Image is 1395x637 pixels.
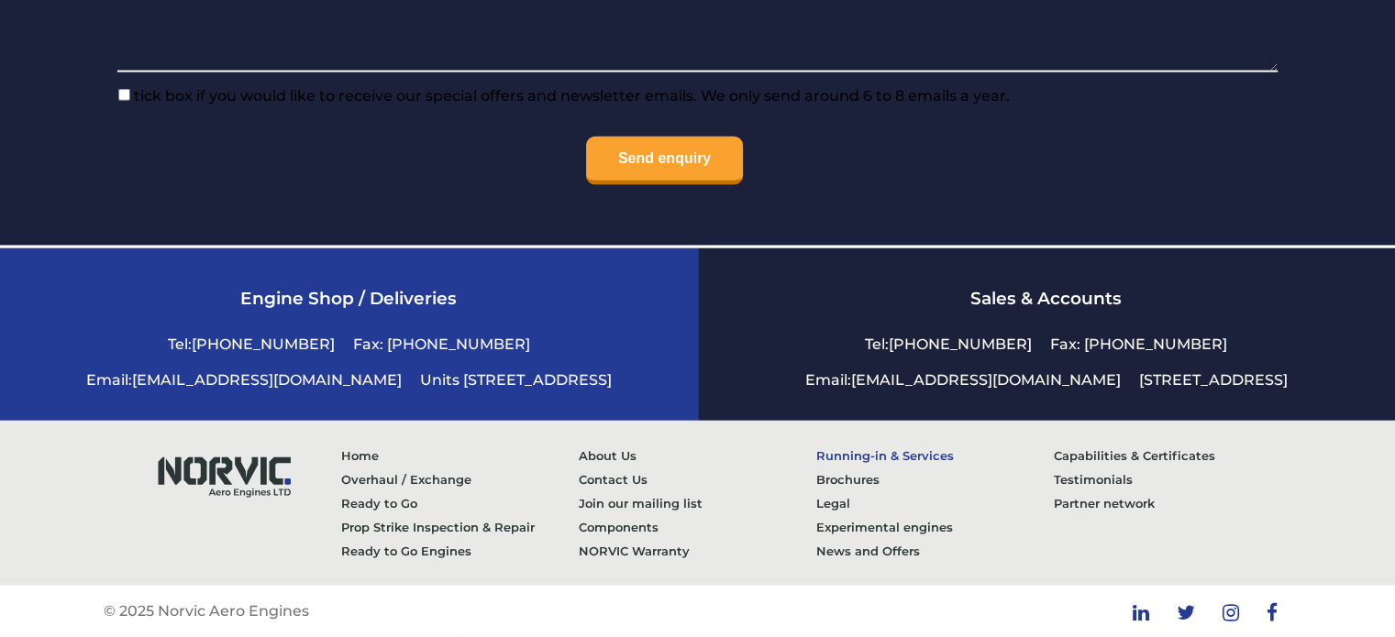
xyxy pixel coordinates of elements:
[192,335,335,353] a: [PHONE_NUMBER]
[816,491,1054,515] a: Legal
[130,87,1010,104] span: tick box if you would like to receive our special offers and newsletter emails. We only send arou...
[579,444,816,467] a: About Us
[1041,326,1236,362] li: Fax: [PHONE_NUMBER]
[1054,491,1291,515] a: Partner network
[579,491,816,515] a: Join our mailing list
[77,362,411,398] li: Email:
[1130,362,1297,398] li: [STREET_ADDRESS]
[159,326,344,362] li: Tel:
[579,467,816,491] a: Contact Us
[856,326,1041,362] li: Tel:
[796,362,1130,398] li: Email:
[816,515,1054,539] a: Experimental engines
[851,371,1121,389] a: [EMAIL_ADDRESS][DOMAIN_NAME]
[344,326,539,362] li: Fax: [PHONE_NUMBER]
[341,467,579,491] a: Overhaul / Exchange
[411,362,621,398] li: Units [STREET_ADDRESS]
[140,444,305,506] img: Norvic Aero Engines logo
[341,515,579,539] a: Prop Strike Inspection & Repair
[889,335,1032,353] a: [PHONE_NUMBER]
[816,444,1054,467] a: Running-in & Services
[721,288,1373,309] h3: Sales & Accounts
[816,539,1054,563] a: News and Offers
[579,515,816,539] a: Components
[1054,444,1291,467] a: Capabilities & Certificates
[341,539,579,563] a: Ready to Go Engines
[23,288,675,309] h3: Engine Shop / Deliveries
[586,137,743,185] input: Send enquiry
[118,89,130,101] input: tick box if you would like to receive our special offers and newsletter emails. We only send arou...
[132,371,402,389] a: [EMAIL_ADDRESS][DOMAIN_NAME]
[341,491,579,515] a: Ready to Go
[1054,467,1291,491] a: Testimonials
[104,600,309,622] p: © 2025 Norvic Aero Engines
[816,467,1054,491] a: Brochures
[579,539,816,563] a: NORVIC Warranty
[341,444,579,467] a: Home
